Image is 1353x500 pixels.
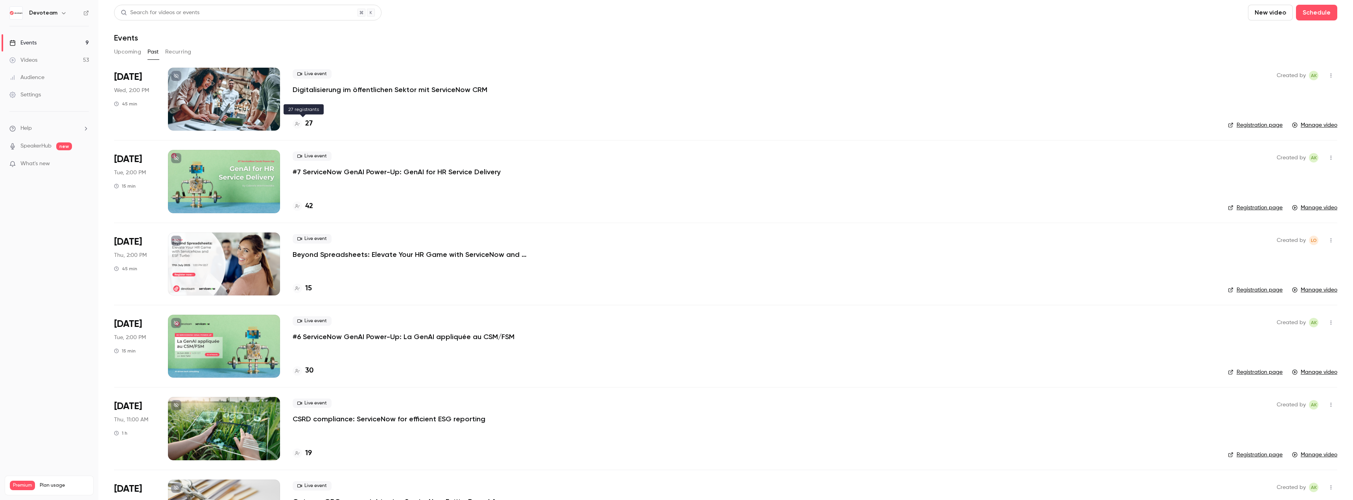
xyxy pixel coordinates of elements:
div: Search for videos or events [121,9,199,17]
a: #6 ServiceNow GenAI Power-Up: La GenAI appliquée au CSM/FSM [293,332,514,341]
iframe: Noticeable Trigger [79,161,89,168]
a: Registration page [1228,368,1283,376]
span: Lorelis Olivera [1309,236,1318,245]
span: Live event [293,234,332,244]
div: 15 min [114,183,136,189]
span: AK [1311,483,1317,492]
div: 45 min [114,101,137,107]
span: LO [1311,236,1317,245]
span: Live event [293,399,332,408]
a: Digitalisierung im öffentlichen Sektor mit ServiceNow CRM [293,85,487,94]
span: [DATE] [114,153,142,166]
span: Thu, 11:00 AM [114,416,148,424]
li: help-dropdown-opener [9,124,89,133]
div: Events [9,39,37,47]
button: Recurring [165,46,192,58]
span: [DATE] [114,236,142,248]
span: Adrianna Kielin [1309,483,1318,492]
span: Created by [1277,318,1306,327]
button: Schedule [1296,5,1337,20]
a: SpeakerHub [20,142,52,150]
a: Registration page [1228,121,1283,129]
span: Adrianna Kielin [1309,153,1318,162]
h4: 27 [305,118,313,129]
a: 19 [293,448,312,459]
span: Tue, 2:00 PM [114,334,146,341]
a: CSRD compliance: ServiceNow for efficient ESG reporting [293,414,485,424]
div: Jun 12 Thu, 11:00 AM (Europe/Amsterdam) [114,397,155,460]
button: Upcoming [114,46,141,58]
div: Videos [9,56,37,64]
span: Live event [293,481,332,491]
div: Aug 26 Tue, 2:00 PM (Europe/Amsterdam) [114,150,155,213]
span: Wed, 2:00 PM [114,87,149,94]
div: Jul 17 Thu, 1:00 PM (Europe/London) [114,232,155,295]
button: Past [147,46,159,58]
span: What's new [20,160,50,168]
span: Live event [293,151,332,161]
a: Manage video [1292,368,1337,376]
a: Registration page [1228,451,1283,459]
div: 45 min [114,266,137,272]
h4: 42 [305,201,313,212]
span: Adrianna Kielin [1309,400,1318,410]
a: Registration page [1228,286,1283,294]
span: Tue, 2:00 PM [114,169,146,177]
span: Created by [1277,153,1306,162]
div: Settings [9,91,41,99]
h4: 15 [305,283,312,294]
a: 15 [293,283,312,294]
div: Audience [9,74,44,81]
button: New video [1248,5,1293,20]
span: Plan usage [40,482,88,489]
a: Manage video [1292,286,1337,294]
h1: Events [114,33,138,42]
a: Manage video [1292,121,1337,129]
h4: 30 [305,365,313,376]
span: AK [1311,71,1317,80]
a: #7 ServiceNow GenAI Power-Up: GenAI for HR Service Delivery [293,167,501,177]
span: AK [1311,153,1317,162]
span: [DATE] [114,318,142,330]
span: Live event [293,69,332,79]
div: Sep 17 Wed, 2:00 PM (Europe/Amsterdam) [114,68,155,131]
span: Created by [1277,236,1306,245]
div: 15 min [114,348,136,354]
div: 1 h [114,430,127,436]
span: [DATE] [114,71,142,83]
div: Jun 24 Tue, 2:00 PM (Europe/Prague) [114,315,155,378]
span: Adrianna Kielin [1309,318,1318,327]
a: 42 [293,201,313,212]
span: Created by [1277,400,1306,410]
span: Live event [293,316,332,326]
span: Help [20,124,32,133]
img: Devoteam [10,7,22,19]
span: AK [1311,318,1317,327]
span: [DATE] [114,483,142,495]
span: new [56,142,72,150]
span: Created by [1277,71,1306,80]
a: Beyond Spreadsheets: Elevate Your HR Game with ServiceNow and ESF Turbo [293,250,529,259]
a: Manage video [1292,204,1337,212]
span: Thu, 2:00 PM [114,251,147,259]
a: Registration page [1228,204,1283,212]
span: Premium [10,481,35,490]
h6: Devoteam [29,9,57,17]
a: Manage video [1292,451,1337,459]
a: 30 [293,365,313,376]
span: [DATE] [114,400,142,413]
a: 27 [293,118,313,129]
span: AK [1311,400,1317,410]
span: Adrianna Kielin [1309,71,1318,80]
h4: 19 [305,448,312,459]
span: Created by [1277,483,1306,492]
